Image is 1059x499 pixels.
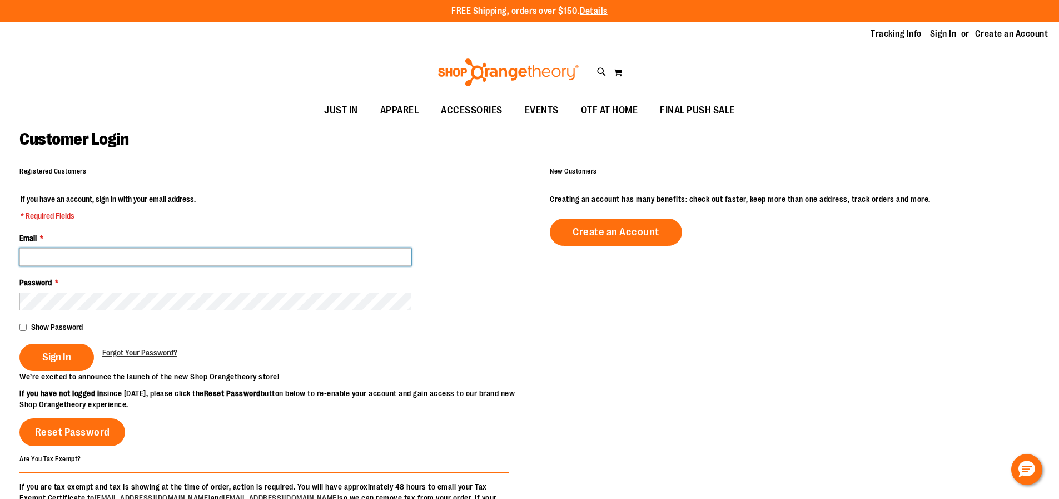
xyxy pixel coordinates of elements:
img: Shop Orangetheory [436,58,580,86]
a: Details [580,6,608,16]
legend: If you have an account, sign in with your email address. [19,194,197,221]
span: Show Password [31,323,83,332]
span: Email [19,234,37,243]
span: Password [19,278,52,287]
a: APPAREL [369,98,430,123]
a: Reset Password [19,418,125,446]
span: FINAL PUSH SALE [660,98,735,123]
span: OTF AT HOME [581,98,638,123]
a: Create an Account [550,219,682,246]
strong: Are You Tax Exempt? [19,454,81,462]
a: EVENTS [514,98,570,123]
button: Hello, have a question? Let’s chat. [1011,454,1042,485]
span: ACCESSORIES [441,98,503,123]
button: Sign In [19,344,94,371]
strong: Reset Password [204,389,261,398]
a: Tracking Info [871,28,922,40]
a: ACCESSORIES [430,98,514,123]
strong: If you have not logged in [19,389,103,398]
a: Sign In [930,28,957,40]
span: Sign In [42,351,71,363]
span: Customer Login [19,130,128,149]
strong: Registered Customers [19,167,86,175]
span: EVENTS [525,98,559,123]
a: Forgot Your Password? [102,347,177,358]
span: Reset Password [35,426,110,438]
p: since [DATE], please click the button below to re-enable your account and gain access to our bran... [19,388,530,410]
a: Create an Account [975,28,1048,40]
span: JUST IN [324,98,358,123]
p: Creating an account has many benefits: check out faster, keep more than one address, track orders... [550,194,1040,205]
span: Create an Account [573,226,659,238]
a: OTF AT HOME [570,98,649,123]
strong: New Customers [550,167,597,175]
p: FREE Shipping, orders over $150. [451,5,608,18]
a: FINAL PUSH SALE [649,98,746,123]
p: We’re excited to announce the launch of the new Shop Orangetheory store! [19,371,530,382]
span: APPAREL [380,98,419,123]
a: JUST IN [313,98,369,123]
span: Forgot Your Password? [102,348,177,357]
span: * Required Fields [21,210,196,221]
